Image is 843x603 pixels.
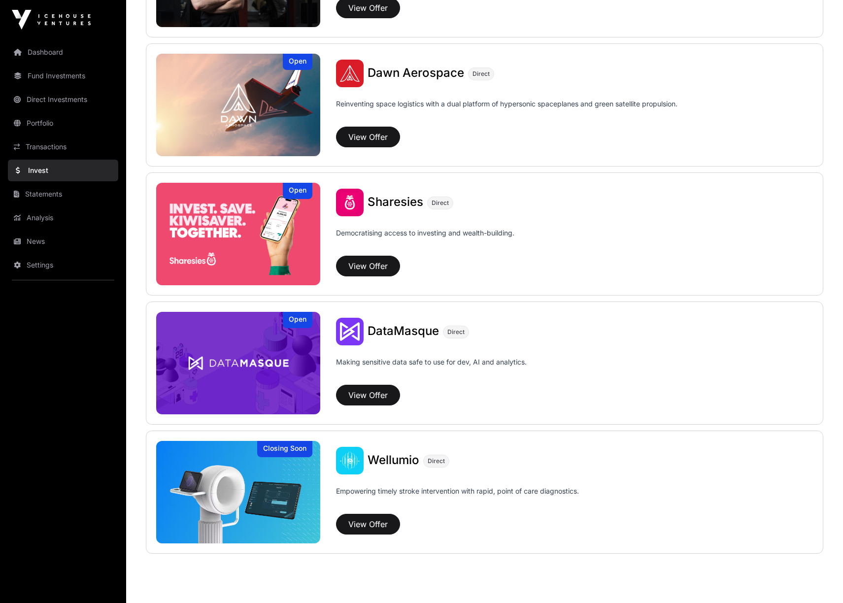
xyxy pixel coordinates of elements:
[283,183,312,199] div: Open
[368,324,439,338] span: DataMasque
[472,70,490,78] span: Direct
[156,312,320,414] a: DataMasqueOpen
[283,54,312,70] div: Open
[336,357,527,381] p: Making sensitive data safe to use for dev, AI and analytics.
[368,67,464,80] a: Dawn Aerospace
[8,160,118,181] a: Invest
[8,89,118,110] a: Direct Investments
[8,254,118,276] a: Settings
[368,66,464,80] span: Dawn Aerospace
[368,454,419,467] a: Wellumio
[336,99,677,123] p: Reinventing space logistics with a dual platform of hypersonic spaceplanes and green satellite pr...
[156,54,320,156] a: Dawn AerospaceOpen
[336,318,364,345] img: DataMasque
[156,54,320,156] img: Dawn Aerospace
[336,385,400,405] button: View Offer
[8,65,118,87] a: Fund Investments
[794,556,843,603] iframe: Chat Widget
[8,112,118,134] a: Portfolio
[428,457,445,465] span: Direct
[368,453,419,467] span: Wellumio
[156,312,320,414] img: DataMasque
[336,256,400,276] button: View Offer
[8,41,118,63] a: Dashboard
[156,183,320,285] img: Sharesies
[336,228,514,252] p: Democratising access to investing and wealth-building.
[368,325,439,338] a: DataMasque
[8,231,118,252] a: News
[368,195,423,209] span: Sharesies
[336,189,364,216] img: Sharesies
[156,183,320,285] a: SharesiesOpen
[336,514,400,535] button: View Offer
[156,441,320,543] img: Wellumio
[368,196,423,209] a: Sharesies
[336,447,364,474] img: Wellumio
[336,60,364,87] img: Dawn Aerospace
[12,10,91,30] img: Icehouse Ventures Logo
[8,183,118,205] a: Statements
[432,199,449,207] span: Direct
[8,207,118,229] a: Analysis
[8,136,118,158] a: Transactions
[283,312,312,328] div: Open
[336,127,400,147] button: View Offer
[156,441,320,543] a: WellumioClosing Soon
[257,441,312,457] div: Closing Soon
[447,328,465,336] span: Direct
[336,486,579,510] p: Empowering timely stroke intervention with rapid, point of care diagnostics.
